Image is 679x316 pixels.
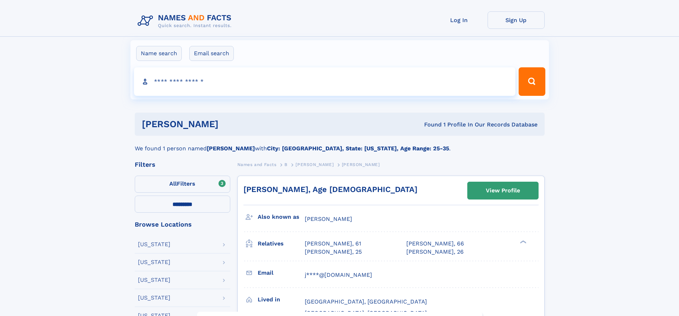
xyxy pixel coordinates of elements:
[305,248,362,256] a: [PERSON_NAME], 25
[135,176,230,193] label: Filters
[135,161,230,168] div: Filters
[189,46,234,61] label: Email search
[305,240,361,248] a: [PERSON_NAME], 61
[305,298,427,305] span: [GEOGRAPHIC_DATA], [GEOGRAPHIC_DATA]
[321,121,537,129] div: Found 1 Profile In Our Records Database
[207,145,255,152] b: [PERSON_NAME]
[305,216,352,222] span: [PERSON_NAME]
[406,248,464,256] a: [PERSON_NAME], 26
[267,145,449,152] b: City: [GEOGRAPHIC_DATA], State: [US_STATE], Age Range: 25-35
[258,294,305,306] h3: Lived in
[243,185,417,194] a: [PERSON_NAME], Age [DEMOGRAPHIC_DATA]
[136,46,182,61] label: Name search
[169,180,177,187] span: All
[431,11,488,29] a: Log In
[134,67,516,96] input: search input
[142,120,322,129] h1: [PERSON_NAME]
[135,136,545,153] div: We found 1 person named with .
[518,240,527,244] div: ❯
[284,160,288,169] a: B
[138,242,170,247] div: [US_STATE]
[135,11,237,31] img: Logo Names and Facts
[135,221,230,228] div: Browse Locations
[138,277,170,283] div: [US_STATE]
[138,295,170,301] div: [US_STATE]
[295,160,334,169] a: [PERSON_NAME]
[138,259,170,265] div: [US_STATE]
[519,67,545,96] button: Search Button
[258,211,305,223] h3: Also known as
[295,162,334,167] span: [PERSON_NAME]
[486,182,520,199] div: View Profile
[342,162,380,167] span: [PERSON_NAME]
[258,267,305,279] h3: Email
[258,238,305,250] h3: Relatives
[237,160,277,169] a: Names and Facts
[284,162,288,167] span: B
[488,11,545,29] a: Sign Up
[468,182,538,199] a: View Profile
[406,240,464,248] a: [PERSON_NAME], 66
